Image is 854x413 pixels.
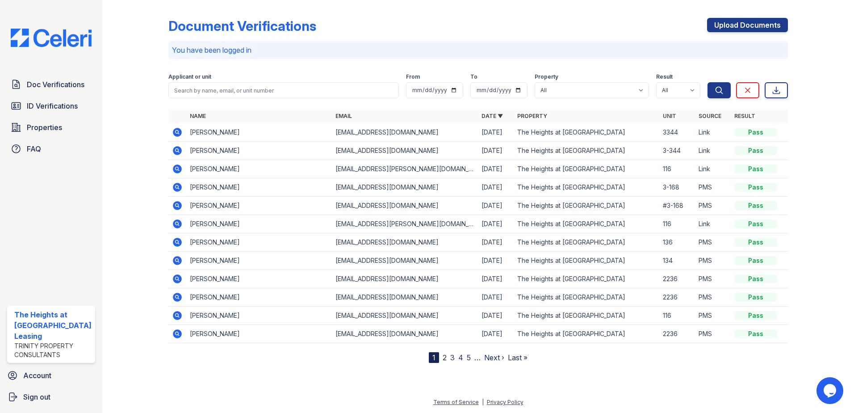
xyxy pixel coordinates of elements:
[332,197,478,215] td: [EMAIL_ADDRESS][DOMAIN_NAME]
[406,73,420,80] label: From
[514,252,660,270] td: The Heights at [GEOGRAPHIC_DATA]
[535,73,558,80] label: Property
[186,288,332,307] td: [PERSON_NAME]
[168,73,211,80] label: Applicant or unit
[734,113,755,119] a: Result
[27,79,84,90] span: Doc Verifications
[734,201,777,210] div: Pass
[699,113,721,119] a: Source
[186,197,332,215] td: [PERSON_NAME]
[695,233,731,252] td: PMS
[186,233,332,252] td: [PERSON_NAME]
[659,307,695,325] td: 116
[478,233,514,252] td: [DATE]
[186,307,332,325] td: [PERSON_NAME]
[450,353,455,362] a: 3
[478,197,514,215] td: [DATE]
[695,252,731,270] td: PMS
[332,307,478,325] td: [EMAIL_ADDRESS][DOMAIN_NAME]
[332,215,478,233] td: [EMAIL_ADDRESS][PERSON_NAME][DOMAIN_NAME]
[478,160,514,178] td: [DATE]
[695,123,731,142] td: Link
[168,82,399,98] input: Search by name, email, or unit number
[186,178,332,197] td: [PERSON_NAME]
[23,370,51,381] span: Account
[734,238,777,247] div: Pass
[734,329,777,338] div: Pass
[7,118,95,136] a: Properties
[4,29,99,47] img: CE_Logo_Blue-a8612792a0a2168367f1c8372b55b34899dd931a85d93a1a3d3e32e68fde9ad4.png
[514,215,660,233] td: The Heights at [GEOGRAPHIC_DATA]
[27,143,41,154] span: FAQ
[481,113,503,119] a: Date ▼
[656,73,673,80] label: Result
[659,270,695,288] td: 2236
[478,215,514,233] td: [DATE]
[695,288,731,307] td: PMS
[659,197,695,215] td: #3-168
[478,123,514,142] td: [DATE]
[4,388,99,406] a: Sign out
[482,399,484,405] div: |
[659,233,695,252] td: 136
[190,113,206,119] a: Name
[508,353,527,362] a: Last »
[168,18,316,34] div: Document Verifications
[659,288,695,307] td: 2236
[186,270,332,288] td: [PERSON_NAME]
[7,76,95,93] a: Doc Verifications
[816,377,845,404] iframe: chat widget
[186,123,332,142] td: [PERSON_NAME]
[332,252,478,270] td: [EMAIL_ADDRESS][DOMAIN_NAME]
[186,142,332,160] td: [PERSON_NAME]
[659,123,695,142] td: 3344
[27,122,62,133] span: Properties
[186,160,332,178] td: [PERSON_NAME]
[734,146,777,155] div: Pass
[27,101,78,111] span: ID Verifications
[478,178,514,197] td: [DATE]
[332,123,478,142] td: [EMAIL_ADDRESS][DOMAIN_NAME]
[433,399,479,405] a: Terms of Service
[467,353,471,362] a: 5
[734,164,777,173] div: Pass
[695,270,731,288] td: PMS
[458,353,463,362] a: 4
[186,325,332,343] td: [PERSON_NAME]
[514,325,660,343] td: The Heights at [GEOGRAPHIC_DATA]
[474,352,481,363] span: …
[707,18,788,32] a: Upload Documents
[659,325,695,343] td: 2236
[659,160,695,178] td: 116
[332,288,478,307] td: [EMAIL_ADDRESS][DOMAIN_NAME]
[14,341,92,359] div: Trinity Property Consultants
[514,197,660,215] td: The Heights at [GEOGRAPHIC_DATA]
[514,123,660,142] td: The Heights at [GEOGRAPHIC_DATA]
[172,45,785,55] p: You have been logged in
[7,140,95,158] a: FAQ
[695,160,731,178] td: Link
[335,113,352,119] a: Email
[7,97,95,115] a: ID Verifications
[332,178,478,197] td: [EMAIL_ADDRESS][DOMAIN_NAME]
[659,215,695,233] td: 116
[663,113,676,119] a: Unit
[659,178,695,197] td: 3-168
[734,219,777,228] div: Pass
[487,399,523,405] a: Privacy Policy
[514,142,660,160] td: The Heights at [GEOGRAPHIC_DATA]
[734,256,777,265] div: Pass
[23,392,50,402] span: Sign out
[514,233,660,252] td: The Heights at [GEOGRAPHIC_DATA]
[695,215,731,233] td: Link
[734,183,777,192] div: Pass
[478,288,514,307] td: [DATE]
[517,113,547,119] a: Property
[659,142,695,160] td: 3-344
[332,160,478,178] td: [EMAIL_ADDRESS][PERSON_NAME][DOMAIN_NAME]
[332,325,478,343] td: [EMAIL_ADDRESS][DOMAIN_NAME]
[470,73,477,80] label: To
[734,128,777,137] div: Pass
[695,142,731,160] td: Link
